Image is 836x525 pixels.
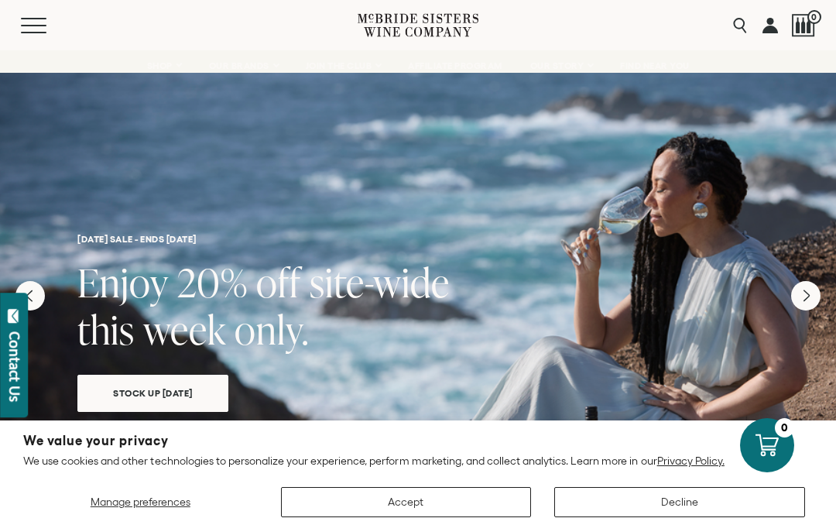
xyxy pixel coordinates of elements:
[657,455,725,467] a: Privacy Policy.
[306,60,372,71] span: JOIN THE CLUB
[177,256,248,309] span: 20%
[137,50,191,81] a: SHOP
[408,60,502,71] span: AFFILIATE PROGRAM
[7,331,22,402] div: Contact Us
[77,256,169,309] span: Enjoy
[775,418,794,437] div: 0
[235,303,309,356] span: only.
[15,281,45,311] button: Previous
[77,303,135,356] span: this
[23,454,813,468] p: We use cookies and other technologies to personalize your experience, perform marketing, and coll...
[86,384,220,402] span: Stock Up [DATE]
[209,60,269,71] span: OUR BRANDS
[620,60,690,71] span: FIND NEAR YOU
[530,60,584,71] span: OUR STORY
[256,256,301,309] span: off
[610,50,700,81] a: FIND NEAR YOU
[199,50,288,81] a: OUR BRANDS
[791,281,821,311] button: Next
[310,256,450,309] span: site-wide
[296,50,391,81] a: JOIN THE CLUB
[143,303,226,356] span: week
[23,434,813,448] h2: We value your privacy
[91,496,190,508] span: Manage preferences
[147,60,173,71] span: SHOP
[21,18,77,33] button: Mobile Menu Trigger
[281,487,532,517] button: Accept
[77,375,228,412] a: Stock Up [DATE]
[23,487,258,517] button: Manage preferences
[398,50,512,81] a: AFFILIATE PROGRAM
[520,50,603,81] a: OUR STORY
[77,234,759,244] h6: [DATE] SALE - ENDS [DATE]
[807,10,821,24] span: 0
[554,487,805,517] button: Decline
